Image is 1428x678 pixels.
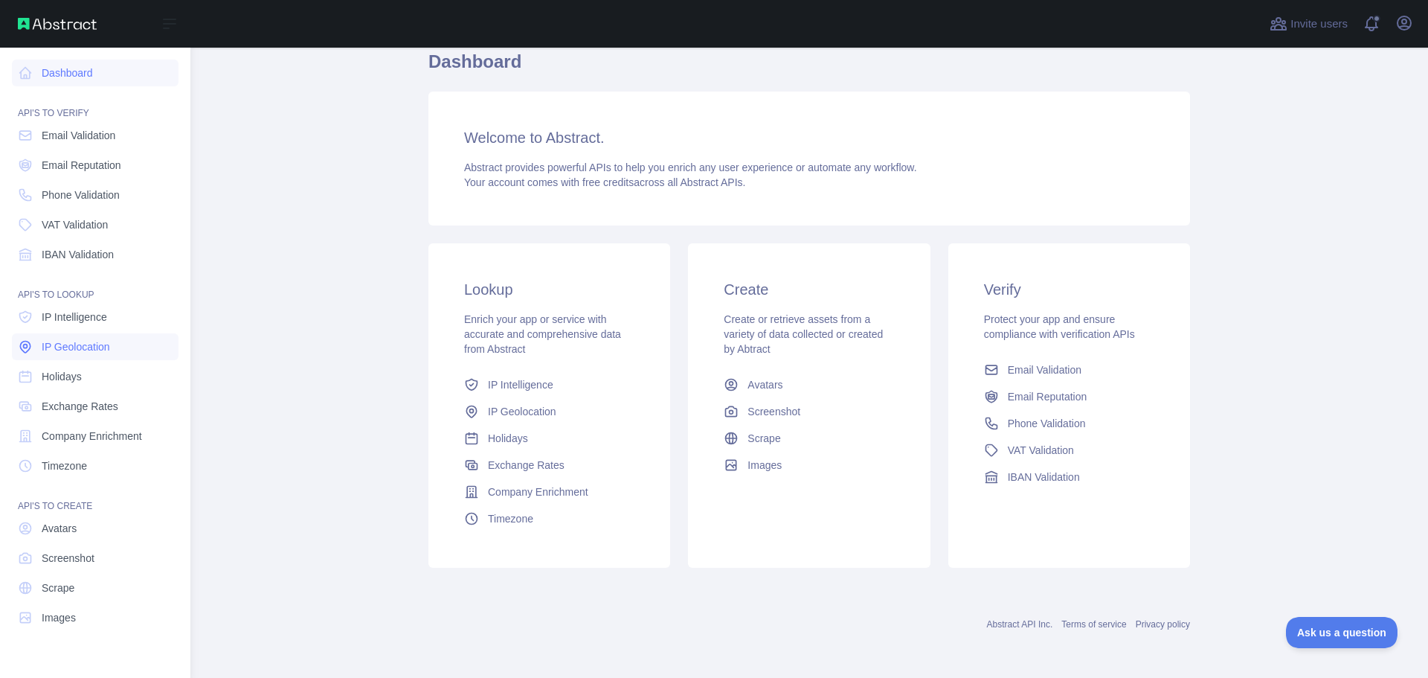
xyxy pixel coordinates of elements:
span: Avatars [747,377,782,392]
h1: Dashboard [428,50,1190,86]
span: Timezone [488,511,533,526]
a: Images [12,604,178,631]
span: Email Validation [42,128,115,143]
h3: Welcome to Abstract. [464,127,1154,148]
a: Company Enrichment [12,423,178,450]
a: IP Geolocation [12,333,178,360]
a: Abstract API Inc. [987,619,1053,630]
span: Avatars [42,521,77,536]
a: IP Intelligence [458,371,640,398]
span: IP Intelligence [42,310,107,324]
img: Abstract API [18,18,97,30]
span: IBAN Validation [42,247,114,262]
a: IP Geolocation [458,398,640,425]
button: Invite users [1267,12,1351,36]
h3: Create [724,279,894,300]
a: Avatars [12,515,178,542]
span: Phone Validation [42,188,120,202]
div: API'S TO CREATE [12,482,178,512]
a: Dashboard [12,60,178,86]
div: API'S TO LOOKUP [12,271,178,301]
span: Abstract provides powerful APIs to help you enrich any user experience or automate any workflow. [464,161,917,173]
span: Holidays [42,369,82,384]
a: Holidays [12,363,178,390]
span: Exchange Rates [42,399,118,414]
span: Images [747,458,782,473]
span: Timezone [42,458,87,473]
span: Company Enrichment [488,484,588,499]
span: Email Validation [1008,362,1081,377]
a: Company Enrichment [458,479,640,505]
a: Privacy policy [1136,619,1190,630]
a: Timezone [458,505,640,532]
span: IBAN Validation [1008,470,1080,484]
div: API'S TO VERIFY [12,89,178,119]
a: Phone Validation [12,182,178,208]
span: Email Reputation [42,158,121,173]
span: Images [42,610,76,625]
span: IP Intelligence [488,377,553,392]
a: Exchange Rates [458,452,640,479]
span: Your account comes with across all Abstract APIs. [464,176,745,188]
span: Enrich your app or service with accurate and comprehensive data from Abstract [464,313,621,355]
h3: Verify [984,279,1154,300]
span: free credits [582,176,634,188]
span: Company Enrichment [42,429,142,444]
a: Timezone [12,452,178,479]
a: Screenshot [12,545,178,572]
a: VAT Validation [978,437,1160,464]
span: Invite users [1290,16,1348,33]
span: Create or retrieve assets from a variety of data collected or created by Abtract [724,313,883,355]
a: Email Reputation [978,383,1160,410]
span: Screenshot [42,551,94,566]
a: Terms of service [1061,619,1126,630]
h3: Lookup [464,279,634,300]
span: IP Geolocation [42,339,110,354]
span: Scrape [42,581,74,595]
a: Phone Validation [978,410,1160,437]
span: Exchange Rates [488,458,565,473]
span: Scrape [747,431,780,446]
span: Holidays [488,431,528,446]
iframe: Toggle Customer Support [1286,617,1398,648]
a: Email Validation [12,122,178,149]
a: Scrape [12,575,178,601]
span: Phone Validation [1008,416,1086,431]
a: Holidays [458,425,640,452]
a: IBAN Validation [978,464,1160,490]
span: Protect your app and ensure compliance with verification APIs [984,313,1135,340]
a: Email Validation [978,356,1160,383]
span: Email Reputation [1008,389,1087,404]
a: Email Reputation [12,152,178,179]
a: Screenshot [718,398,900,425]
span: Screenshot [747,404,800,419]
span: VAT Validation [42,217,108,232]
span: IP Geolocation [488,404,556,419]
a: VAT Validation [12,211,178,238]
a: Avatars [718,371,900,398]
a: Scrape [718,425,900,452]
span: VAT Validation [1008,443,1074,458]
a: IBAN Validation [12,241,178,268]
a: IP Intelligence [12,304,178,330]
a: Exchange Rates [12,393,178,420]
a: Images [718,452,900,479]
